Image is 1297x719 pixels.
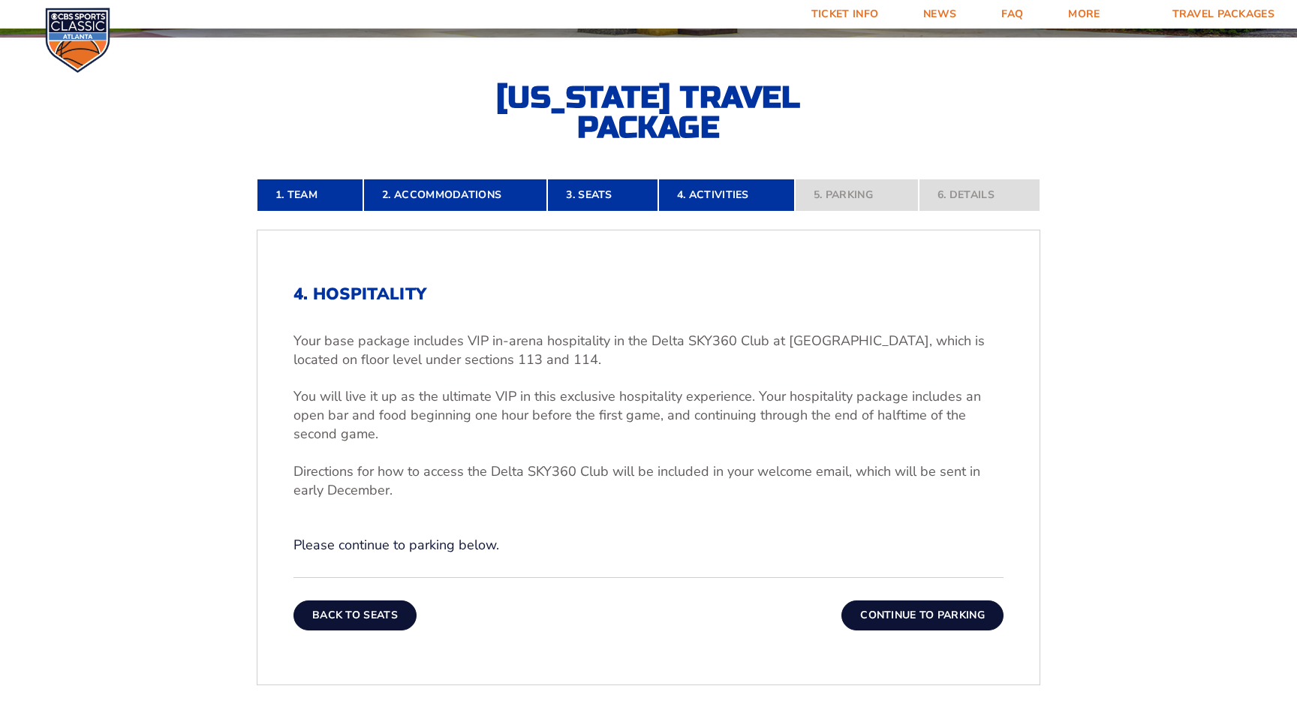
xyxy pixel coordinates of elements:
[293,387,1004,444] p: You will live it up as the ultimate VIP in this exclusive hospitality experience. Your hospitalit...
[293,462,1004,500] p: Directions for how to access the Delta SKY360 Club will be included in your welcome email, which ...
[483,83,814,143] h2: [US_STATE] Travel Package
[547,179,658,212] a: 3. Seats
[257,179,363,212] a: 1. Team
[363,179,547,212] a: 2. Accommodations
[45,8,110,73] img: CBS Sports Classic
[293,332,1004,369] p: Your base package includes VIP in-arena hospitality in the Delta SKY360 Club at [GEOGRAPHIC_DATA]...
[293,600,417,630] button: Back To Seats
[293,536,1004,555] p: Please continue to parking below.
[293,284,1004,304] h2: 4. Hospitality
[841,600,1004,630] button: Continue To Parking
